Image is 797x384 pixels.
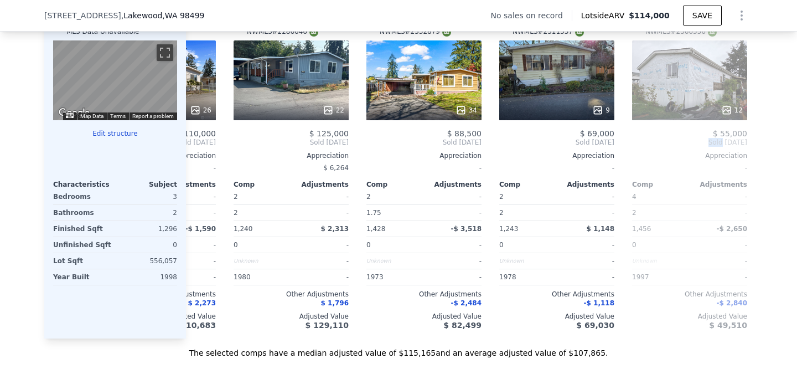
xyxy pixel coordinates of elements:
div: NWMLS # 2332879 [380,27,451,37]
button: SAVE [683,6,722,25]
div: Comp [366,180,424,189]
img: Google [56,106,92,120]
div: 34 [456,105,477,116]
div: - [426,189,482,204]
div: Unfinished Sqft [53,237,113,253]
img: NWMLS Logo [708,28,717,37]
span: $ 49,510 [709,321,747,330]
span: 1,456 [632,225,651,233]
span: 1,428 [366,225,385,233]
div: - [293,205,349,221]
div: Appreciation [234,151,349,160]
div: Comp [234,180,291,189]
div: 2 [234,205,289,221]
div: 2 [632,205,687,221]
div: No sales on record [491,10,572,21]
div: - [692,189,747,204]
button: Keyboard shortcuts [66,113,74,118]
div: - [293,269,349,285]
div: - [293,253,349,269]
button: Show Options [731,4,753,27]
div: 556,057 [117,253,177,269]
span: $ 125,000 [309,129,349,138]
div: Adjusted Value [234,312,349,321]
span: Sold [DATE] [499,138,614,147]
div: 1998 [117,269,177,285]
div: - [161,237,216,253]
span: Sold [DATE] [234,138,349,147]
span: -$ 2,840 [717,299,747,307]
div: Adjusted Value [632,312,747,321]
span: -$ 2,650 [717,225,747,233]
span: [STREET_ADDRESS] [44,10,121,21]
div: - [426,253,482,269]
div: 1980 [234,269,289,285]
img: NWMLS Logo [442,28,451,37]
div: Adjustments [424,180,482,189]
span: $ 2,313 [321,225,349,233]
div: Adjusted Value [366,312,482,321]
span: $114,000 [629,11,670,20]
div: 1997 [632,269,687,285]
div: Map [53,40,177,120]
div: - [426,237,482,253]
span: 0 [499,241,504,249]
div: Comp [499,180,557,189]
div: NWMLS # 2311337 [513,27,584,37]
div: 0 [117,237,177,253]
div: NWMLS # 2286646 [247,27,318,37]
div: 1978 [499,269,555,285]
div: - [692,205,747,221]
div: - [692,237,747,253]
div: - [161,205,216,221]
span: $ 69,030 [576,321,614,330]
a: Terms [110,113,126,119]
span: $ 129,110 [306,321,349,330]
div: - [161,189,216,204]
span: -$ 2,484 [451,299,482,307]
div: 22 [323,105,344,116]
span: , Lakewood [121,10,205,21]
div: Adjustments [557,180,614,189]
span: 1,240 [234,225,252,233]
div: - [559,269,614,285]
div: Other Adjustments [499,290,614,299]
div: Subject [115,180,177,189]
div: Year Built [53,269,113,285]
div: Adjustments [690,180,747,189]
span: 0 [366,241,371,249]
span: -$ 1,590 [185,225,216,233]
div: Street View [53,40,177,120]
span: Sold [DATE] [632,138,747,147]
div: - [559,253,614,269]
div: - [366,160,482,176]
span: $ 1,796 [321,299,349,307]
span: 0 [632,241,636,249]
div: - [692,269,747,285]
span: , WA 98499 [162,11,204,20]
div: The selected comps have a median adjusted value of $115,165 and an average adjusted value of $107... [44,339,753,359]
span: $ 2,273 [188,299,216,307]
div: Unknown [632,253,687,269]
div: Bathrooms [53,205,113,221]
span: 2 [234,193,238,201]
div: Characteristics [53,180,115,189]
img: NWMLS Logo [575,28,584,37]
div: - [632,160,747,176]
div: 2 [117,205,177,221]
div: NWMLS # 2360556 [645,27,717,37]
div: - [426,205,482,221]
a: Open this area in Google Maps (opens a new window) [56,106,92,120]
div: 26 [190,105,211,116]
div: Unknown [234,253,289,269]
span: $ 82,499 [443,321,482,330]
div: - [161,253,216,269]
div: 9 [592,105,610,116]
span: $ 1,148 [587,225,614,233]
div: 3 [117,189,177,204]
div: - [559,189,614,204]
div: Appreciation [366,151,482,160]
div: 12 [721,105,743,116]
span: $ 110,000 [177,129,216,138]
span: 4 [632,193,636,201]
